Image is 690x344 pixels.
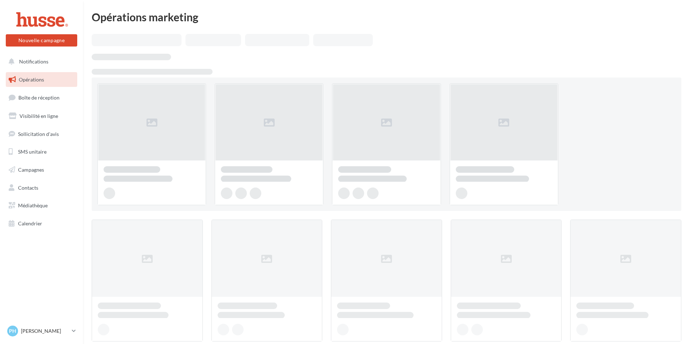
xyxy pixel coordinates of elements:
span: Visibilité en ligne [19,113,58,119]
a: Calendrier [4,216,79,231]
a: Campagnes [4,162,79,177]
button: Notifications [4,54,76,69]
span: Boîte de réception [18,94,60,101]
span: Médiathèque [18,202,48,208]
div: Opérations marketing [92,12,681,22]
a: Opérations [4,72,79,87]
a: Boîte de réception [4,90,79,105]
span: Calendrier [18,220,42,226]
span: Opérations [19,76,44,83]
a: PH [PERSON_NAME] [6,324,77,338]
a: Sollicitation d'avis [4,127,79,142]
a: SMS unitaire [4,144,79,159]
span: PH [9,327,16,335]
a: Contacts [4,180,79,195]
a: Visibilité en ligne [4,109,79,124]
button: Nouvelle campagne [6,34,77,47]
span: Notifications [19,58,48,65]
span: Campagnes [18,167,44,173]
a: Médiathèque [4,198,79,213]
span: Sollicitation d'avis [18,131,59,137]
span: Contacts [18,185,38,191]
span: SMS unitaire [18,149,47,155]
p: [PERSON_NAME] [21,327,69,335]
